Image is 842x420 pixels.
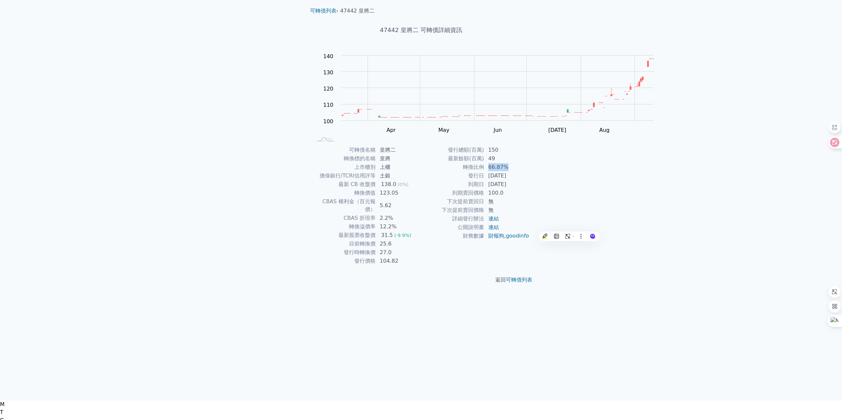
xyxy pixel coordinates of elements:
[506,233,529,239] a: goodinfo
[484,232,530,240] td: ,
[376,172,421,180] td: 土銀
[313,240,376,248] td: 目前轉換價
[380,231,394,239] div: 31.5
[313,172,376,180] td: 擔保銀行/TCRI信用評等
[323,86,333,92] tspan: 120
[421,146,484,154] td: 發行總額(百萬)
[342,58,654,117] g: Series
[421,163,484,172] td: 轉換比例
[421,172,484,180] td: 發行日
[376,154,421,163] td: 皇將
[488,224,499,230] a: 連結
[313,231,376,240] td: 最新股票收盤價
[323,69,333,75] tspan: 130
[376,163,421,172] td: 上櫃
[310,7,338,15] li: ›
[484,189,530,197] td: 100.0
[421,223,484,232] td: 公開說明書
[484,154,530,163] td: 49
[421,206,484,214] td: 下次提前賣回價格
[421,189,484,197] td: 到期賣回價格
[386,127,396,133] tspan: Apr
[313,257,376,265] td: 發行價格
[313,222,376,231] td: 轉換溢價率
[313,154,376,163] td: 轉換標的名稱
[376,240,421,248] td: 25.6
[488,233,504,239] a: 財報狗
[376,197,421,214] td: 5.62
[488,215,499,222] a: 連結
[484,206,530,214] td: 無
[809,388,842,420] iframe: Chat Widget
[313,197,376,214] td: CBAS 權利金（百元報價）
[310,8,336,14] a: 可轉債列表
[376,189,421,197] td: 123.05
[376,257,421,265] td: 104.82
[394,233,411,238] span: (-9.9%)
[323,53,333,59] tspan: 140
[421,232,484,240] td: 財務數據
[313,214,376,222] td: CBAS 折現率
[305,276,538,284] p: 返回
[305,25,538,35] h1: 47442 皇將二 可轉債詳細資訊
[376,222,421,231] td: 12.2%
[484,180,530,189] td: [DATE]
[340,7,375,15] li: 47442 皇將二
[484,197,530,206] td: 無
[438,127,449,133] tspan: May
[421,154,484,163] td: 最新餘額(百萬)
[421,197,484,206] td: 下次提前賣回日
[548,127,566,133] tspan: [DATE]
[484,163,530,172] td: 66.87%
[376,146,421,154] td: 皇將二
[313,146,376,154] td: 可轉債名稱
[376,248,421,257] td: 27.0
[599,127,609,133] tspan: Aug
[313,189,376,197] td: 轉換價值
[323,102,333,108] tspan: 110
[484,146,530,154] td: 150
[323,118,333,124] tspan: 100
[484,172,530,180] td: [DATE]
[376,214,421,222] td: 2.2%
[506,277,532,283] a: 可轉債列表
[493,127,502,133] tspan: Jun
[421,214,484,223] td: 詳細發行辦法
[809,388,842,420] div: 聊天小工具
[313,248,376,257] td: 發行時轉換價
[421,180,484,189] td: 到期日
[320,53,664,133] g: Chart
[380,180,398,188] div: 138.0
[313,163,376,172] td: 上市櫃別
[398,182,409,187] span: (0%)
[313,180,376,189] td: 最新 CB 收盤價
